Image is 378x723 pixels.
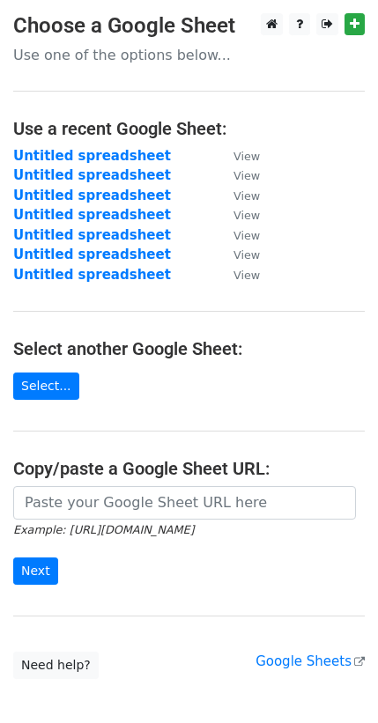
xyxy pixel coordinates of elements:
[13,167,171,183] a: Untitled spreadsheet
[13,46,365,64] p: Use one of the options below...
[13,373,79,400] a: Select...
[13,227,171,243] a: Untitled spreadsheet
[233,248,260,262] small: View
[233,269,260,282] small: View
[216,247,260,262] a: View
[256,653,365,669] a: Google Sheets
[13,486,356,520] input: Paste your Google Sheet URL here
[216,148,260,164] a: View
[233,229,260,242] small: View
[216,227,260,243] a: View
[13,338,365,359] h4: Select another Google Sheet:
[233,189,260,203] small: View
[233,209,260,222] small: View
[13,207,171,223] a: Untitled spreadsheet
[13,523,194,536] small: Example: [URL][DOMAIN_NAME]
[13,458,365,479] h4: Copy/paste a Google Sheet URL:
[216,267,260,283] a: View
[13,247,171,262] a: Untitled spreadsheet
[216,188,260,203] a: View
[13,188,171,203] a: Untitled spreadsheet
[13,557,58,585] input: Next
[13,148,171,164] a: Untitled spreadsheet
[233,150,260,163] small: View
[216,207,260,223] a: View
[216,167,260,183] a: View
[233,169,260,182] small: View
[13,267,171,283] a: Untitled spreadsheet
[13,118,365,139] h4: Use a recent Google Sheet:
[13,652,99,679] a: Need help?
[13,13,365,39] h3: Choose a Google Sheet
